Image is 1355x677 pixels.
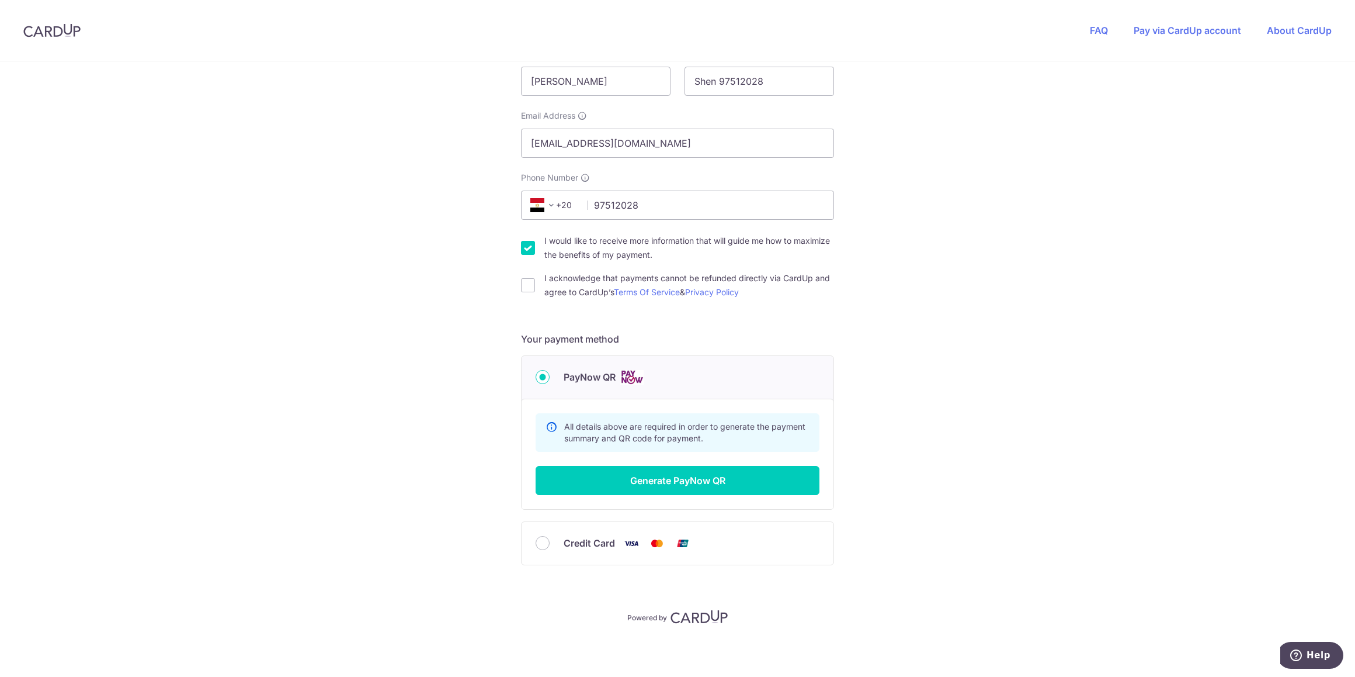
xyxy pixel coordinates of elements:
input: First name [521,67,670,96]
a: Pay via CardUp account [1134,25,1241,36]
span: Credit Card [564,536,615,550]
a: Terms Of Service [614,287,680,297]
label: I would like to receive more information that will guide me how to maximize the benefits of my pa... [544,234,834,262]
span: Email Address [521,110,575,122]
iframe: Opens a widget where you can find more information [1280,642,1343,671]
span: PayNow QR [564,370,616,384]
a: FAQ [1090,25,1108,36]
input: Last name [685,67,834,96]
span: +20 [527,198,579,212]
a: About CardUp [1267,25,1332,36]
p: Powered by [627,611,667,623]
label: I acknowledge that payments cannot be refunded directly via CardUp and agree to CardUp’s & [544,271,834,299]
span: +20 [530,198,558,212]
input: Email address [521,129,834,158]
button: Generate PayNow QR [536,466,819,495]
img: Visa [620,536,643,551]
div: Credit Card Visa Mastercard Union Pay [536,536,819,551]
span: Phone Number [521,172,578,184]
a: Privacy Policy [685,287,739,297]
img: Union Pay [671,536,694,551]
img: CardUp [670,610,728,624]
img: Cards logo [620,370,644,385]
div: PayNow QR Cards logo [536,370,819,385]
h5: Your payment method [521,332,834,346]
img: Mastercard [645,536,669,551]
img: CardUp [23,23,81,37]
span: All details above are required in order to generate the payment summary and QR code for payment. [564,422,805,443]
